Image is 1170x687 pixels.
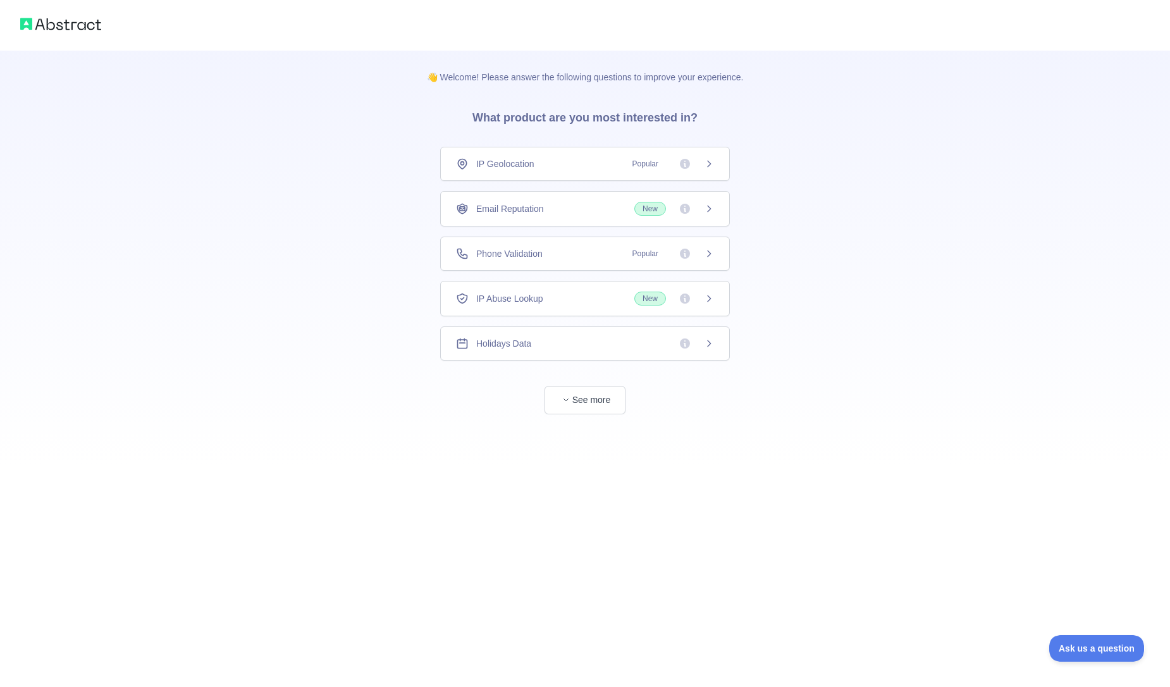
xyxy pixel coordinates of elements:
button: See more [545,386,625,414]
span: Popular [625,158,666,170]
span: Email Reputation [476,202,544,215]
iframe: Toggle Customer Support [1049,635,1145,662]
span: IP Abuse Lookup [476,292,543,305]
span: New [634,202,666,216]
span: Holidays Data [476,337,531,350]
span: Popular [625,247,666,260]
h3: What product are you most interested in? [452,84,718,147]
span: IP Geolocation [476,158,534,170]
span: Phone Validation [476,247,543,260]
img: Abstract logo [20,15,101,33]
span: New [634,292,666,306]
p: 👋 Welcome! Please answer the following questions to improve your experience. [407,51,764,84]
